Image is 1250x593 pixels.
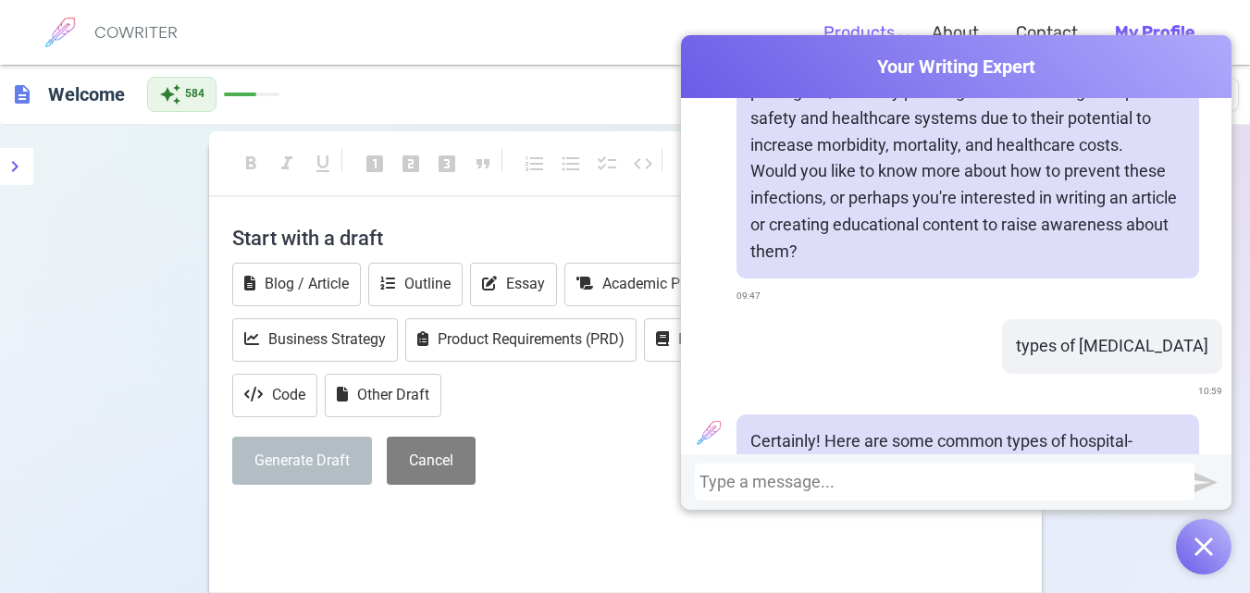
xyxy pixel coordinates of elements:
[1016,6,1078,60] a: Contact
[232,216,1019,260] h4: Start with a draft
[1198,378,1222,405] span: 10:59
[932,6,979,60] a: About
[232,437,372,486] button: Generate Draft
[364,153,386,175] span: looks_one
[596,153,618,175] span: checklist
[185,85,204,104] span: 584
[11,83,33,105] span: description
[232,263,361,306] button: Blog / Article
[41,76,132,113] h6: Click to edit title
[387,437,476,486] button: Cancel
[1115,22,1194,43] b: My Profile
[1115,6,1194,60] a: My Profile
[1194,471,1218,494] img: Send
[436,153,458,175] span: looks_3
[750,158,1185,265] p: Would you like to know more about how to prevent these infections, or perhaps you're interested i...
[564,263,721,306] button: Academic Paper
[470,263,557,306] button: Essay
[750,428,1185,482] p: Certainly! Here are some common types of hospital-acquired infections (HAIs):
[823,6,895,60] a: Products
[1016,333,1208,360] p: types of [MEDICAL_DATA]
[560,153,582,175] span: format_list_bulleted
[159,83,181,105] span: auto_awesome
[276,153,298,175] span: format_italic
[472,153,494,175] span: format_quote
[681,54,1231,80] span: Your Writing Expert
[240,153,262,175] span: format_bold
[312,153,334,175] span: format_underlined
[400,153,422,175] span: looks_two
[325,374,441,417] button: Other Draft
[37,9,83,56] img: brand logo
[232,318,398,362] button: Business Strategy
[405,318,637,362] button: Product Requirements (PRD)
[736,283,761,310] span: 09:47
[94,24,178,41] h6: COWRITER
[524,153,546,175] span: format_list_numbered
[232,374,317,417] button: Code
[368,263,463,306] button: Outline
[644,318,770,362] button: Book Report
[690,414,727,451] img: profile
[1194,537,1213,556] img: Open chat
[632,153,654,175] span: code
